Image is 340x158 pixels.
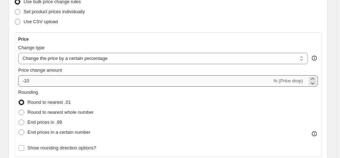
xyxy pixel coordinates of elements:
span: Rounding [18,90,38,95]
span: Round to nearest .01 [27,100,71,105]
span: Use CSV upload [24,19,58,24]
span: End prices in .99 [27,119,62,125]
div: help [311,55,318,62]
h3: Price [18,36,29,42]
span: Change type [18,45,45,50]
span: % (Price drop) [273,78,303,83]
span: Set product prices individually [24,9,85,14]
span: Price change amount [18,67,62,73]
span: Round to nearest whole number [27,109,93,115]
input: -15 [18,75,272,87]
span: Show rounding direction options? [27,145,96,151]
span: End prices in a certain number [27,129,90,135]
